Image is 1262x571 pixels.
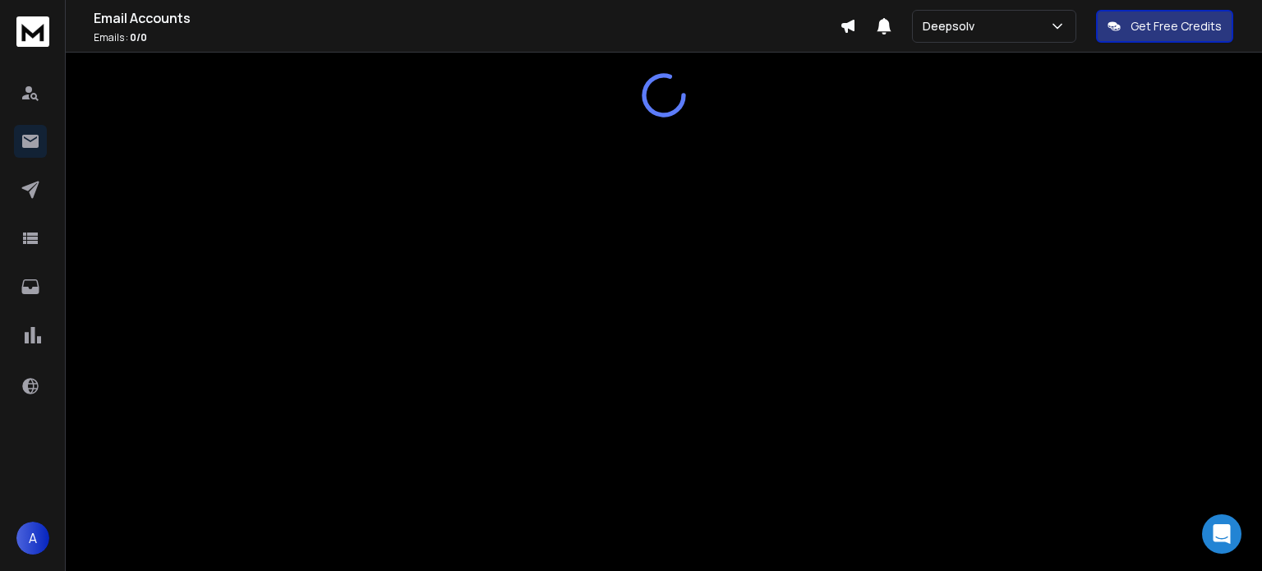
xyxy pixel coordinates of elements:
p: Get Free Credits [1131,18,1222,35]
p: Emails : [94,31,840,44]
span: 0 / 0 [130,30,147,44]
button: A [16,522,49,555]
p: Deepsolv [923,18,981,35]
button: Get Free Credits [1096,10,1233,43]
h1: Email Accounts [94,8,840,28]
img: logo [16,16,49,47]
div: Open Intercom Messenger [1202,514,1241,554]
